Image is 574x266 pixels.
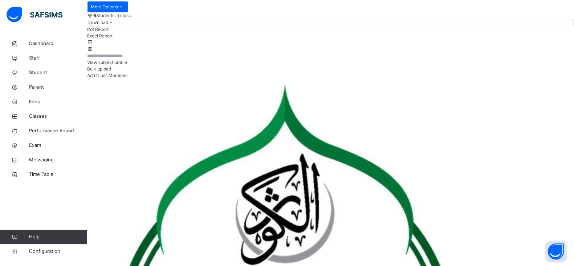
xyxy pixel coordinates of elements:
span: Messaging [29,156,87,164]
span: Dashboard [29,40,87,47]
span: Exam [29,142,87,149]
span: Students in class [93,12,131,19]
span: Classes [29,113,87,120]
span: View subject profile [87,60,127,65]
span: Add Class Members [87,73,127,78]
span: Download [87,20,108,25]
span: Time Table [29,171,87,178]
span: Help [29,233,87,241]
span: Staff [29,55,87,62]
span: Fees [29,98,87,105]
b: 6 [93,13,96,18]
span: Performance Report [29,127,87,134]
span: Parent [29,84,87,91]
button: Open asap [545,241,567,262]
span: Student [29,69,87,76]
span: More Options [91,4,124,10]
span: Configuration [29,248,87,255]
li: dropdown-list-item-null-0 [87,26,574,33]
span: Bulk upload [87,66,111,72]
img: safsims [7,7,62,22]
li: dropdown-list-item-null-1 [87,33,574,39]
